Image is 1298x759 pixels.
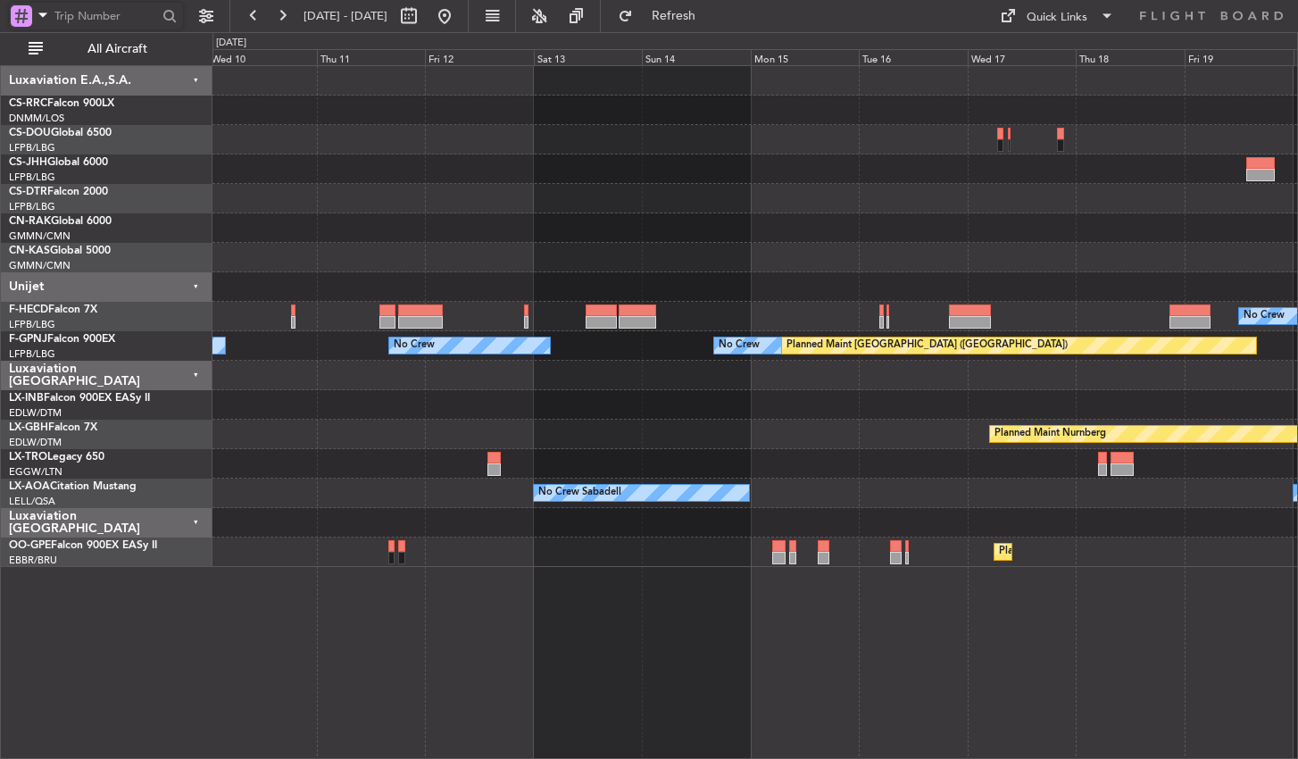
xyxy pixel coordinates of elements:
[9,304,97,315] a: F-HECDFalcon 7X
[9,112,64,125] a: DNMM/LOS
[20,35,194,63] button: All Aircraft
[9,128,51,138] span: CS-DOU
[9,171,55,184] a: LFPB/LBG
[9,98,114,109] a: CS-RRCFalcon 900LX
[9,452,104,463] a: LX-TROLegacy 650
[991,2,1123,30] button: Quick Links
[9,540,51,551] span: OO-GPE
[9,187,108,197] a: CS-DTRFalcon 2000
[9,465,62,479] a: EGGW/LTN
[637,10,711,22] span: Refresh
[9,128,112,138] a: CS-DOUGlobal 6500
[9,216,51,227] span: CN-RAK
[534,49,643,65] div: Sat 13
[208,49,317,65] div: Wed 10
[9,259,71,272] a: GMMN/CMN
[54,3,157,29] input: Trip Number
[9,422,97,433] a: LX-GBHFalcon 7X
[9,481,50,492] span: LX-AOA
[9,246,50,256] span: CN-KAS
[751,49,860,65] div: Mon 15
[9,141,55,154] a: LFPB/LBG
[9,334,47,345] span: F-GPNJ
[9,495,55,508] a: LELL/QSA
[9,393,150,404] a: LX-INBFalcon 900EX EASy II
[9,229,71,243] a: GMMN/CMN
[968,49,1077,65] div: Wed 17
[9,157,108,168] a: CS-JHHGlobal 6000
[9,157,47,168] span: CS-JHH
[859,49,968,65] div: Tue 16
[9,216,112,227] a: CN-RAKGlobal 6000
[9,436,62,449] a: EDLW/DTM
[216,36,246,51] div: [DATE]
[538,480,621,506] div: No Crew Sabadell
[304,8,387,24] span: [DATE] - [DATE]
[9,422,48,433] span: LX-GBH
[9,406,62,420] a: EDLW/DTM
[642,49,751,65] div: Sun 14
[9,246,111,256] a: CN-KASGlobal 5000
[425,49,534,65] div: Fri 12
[1185,49,1294,65] div: Fri 19
[1027,9,1087,27] div: Quick Links
[394,332,435,359] div: No Crew
[9,98,47,109] span: CS-RRC
[9,200,55,213] a: LFPB/LBG
[9,347,55,361] a: LFPB/LBG
[46,43,188,55] span: All Aircraft
[9,540,157,551] a: OO-GPEFalcon 900EX EASy II
[317,49,426,65] div: Thu 11
[9,393,44,404] span: LX-INB
[994,421,1106,447] div: Planned Maint Nurnberg
[9,318,55,331] a: LFPB/LBG
[9,304,48,315] span: F-HECD
[9,334,115,345] a: F-GPNJFalcon 900EX
[1076,49,1185,65] div: Thu 18
[719,332,760,359] div: No Crew
[9,452,47,463] span: LX-TRO
[9,481,137,492] a: LX-AOACitation Mustang
[9,187,47,197] span: CS-DTR
[610,2,717,30] button: Refresh
[786,332,1068,359] div: Planned Maint [GEOGRAPHIC_DATA] ([GEOGRAPHIC_DATA])
[1244,303,1285,329] div: No Crew
[9,554,57,567] a: EBBR/BRU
